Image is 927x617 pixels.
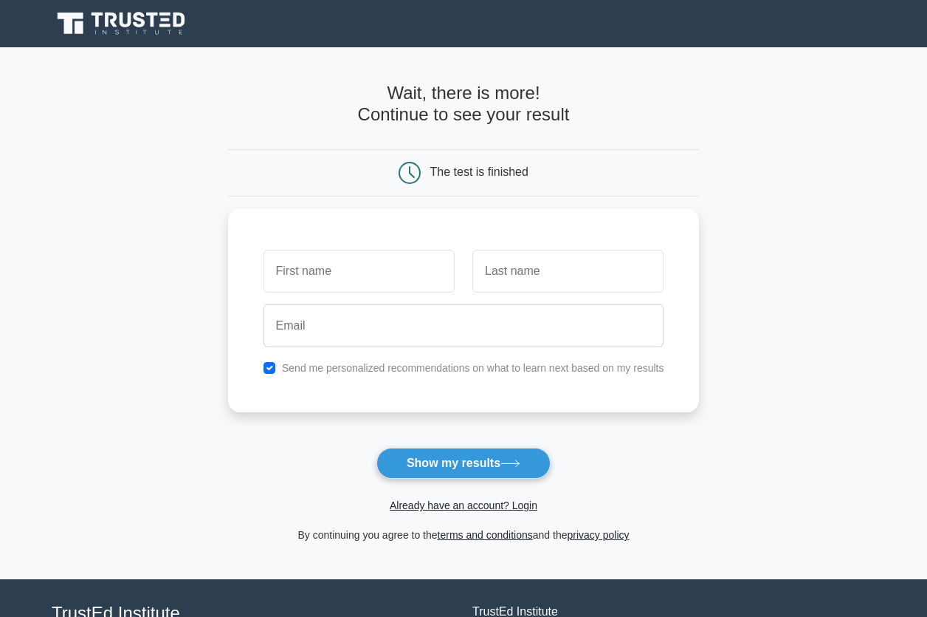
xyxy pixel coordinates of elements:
[228,83,700,126] h4: Wait, there is more! Continue to see your result
[219,526,709,544] div: By continuing you agree to the and the
[282,362,664,374] label: Send me personalized recommendations on what to learn next based on my results
[438,529,533,541] a: terms and conditions
[568,529,630,541] a: privacy policy
[263,304,664,347] input: Email
[376,448,551,479] button: Show my results
[263,250,455,293] input: First name
[472,250,664,293] input: Last name
[390,500,537,511] a: Already have an account? Login
[430,166,528,178] div: The test is finished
